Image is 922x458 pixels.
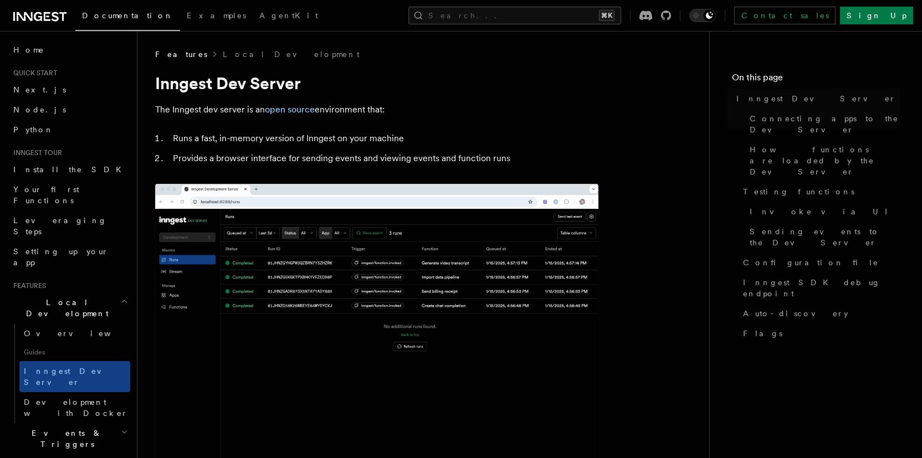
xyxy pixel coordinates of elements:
[13,247,109,267] span: Setting up your app
[743,328,782,339] span: Flags
[223,49,360,60] a: Local Development
[743,277,900,299] span: Inngest SDK debug endpoint
[19,343,130,361] span: Guides
[739,323,900,343] a: Flags
[180,3,253,30] a: Examples
[19,323,130,343] a: Overview
[187,11,246,20] span: Examples
[739,182,900,202] a: Testing functions
[9,428,121,450] span: Events & Triggers
[9,80,130,100] a: Next.js
[743,257,879,268] span: Configuration file
[743,308,848,319] span: Auto-discovery
[9,69,57,78] span: Quick start
[19,392,130,423] a: Development with Docker
[739,272,900,303] a: Inngest SDK debug endpoint
[9,148,62,157] span: Inngest tour
[155,102,598,117] p: The Inngest dev server is an environment that:
[155,73,598,93] h1: Inngest Dev Server
[24,329,138,338] span: Overview
[736,93,896,104] span: Inngest Dev Server
[9,120,130,140] a: Python
[75,3,180,31] a: Documentation
[9,297,121,319] span: Local Development
[13,216,107,236] span: Leveraging Steps
[9,292,130,323] button: Local Development
[9,40,130,60] a: Home
[750,226,900,248] span: Sending events to the Dev Server
[13,125,54,134] span: Python
[9,210,130,241] a: Leveraging Steps
[155,49,207,60] span: Features
[13,165,128,174] span: Install the SDK
[9,241,130,272] a: Setting up your app
[13,185,79,205] span: Your first Functions
[9,159,130,179] a: Install the SDK
[9,100,130,120] a: Node.js
[408,7,621,24] button: Search...⌘K
[840,7,913,24] a: Sign Up
[19,361,130,392] a: Inngest Dev Server
[734,7,836,24] a: Contact sales
[13,105,66,114] span: Node.js
[750,206,897,217] span: Invoke via UI
[9,323,130,423] div: Local Development
[24,367,119,387] span: Inngest Dev Server
[170,131,598,146] li: Runs a fast, in-memory version of Inngest on your machine
[745,109,900,140] a: Connecting apps to the Dev Server
[745,202,900,222] a: Invoke via UI
[732,71,900,89] h4: On this page
[689,9,716,22] button: Toggle dark mode
[745,140,900,182] a: How functions are loaded by the Dev Server
[265,104,315,115] a: open source
[24,398,128,418] span: Development with Docker
[739,303,900,323] a: Auto-discovery
[9,423,130,454] button: Events & Triggers
[9,179,130,210] a: Your first Functions
[259,11,318,20] span: AgentKit
[743,186,854,197] span: Testing functions
[732,89,900,109] a: Inngest Dev Server
[599,10,614,21] kbd: ⌘K
[9,281,46,290] span: Features
[13,44,44,55] span: Home
[745,222,900,253] a: Sending events to the Dev Server
[750,113,900,135] span: Connecting apps to the Dev Server
[739,253,900,272] a: Configuration file
[82,11,173,20] span: Documentation
[253,3,325,30] a: AgentKit
[750,144,900,177] span: How functions are loaded by the Dev Server
[13,85,66,94] span: Next.js
[170,151,598,166] li: Provides a browser interface for sending events and viewing events and function runs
